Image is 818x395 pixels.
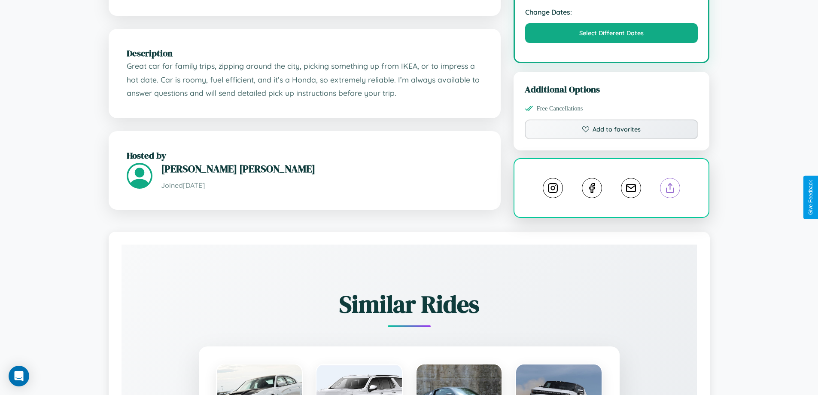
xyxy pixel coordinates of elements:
button: Add to favorites [525,119,699,139]
h2: Similar Rides [152,288,667,321]
strong: Change Dates: [525,8,698,16]
p: Joined [DATE] [161,179,483,192]
div: Open Intercom Messenger [9,366,29,386]
h2: Hosted by [127,149,483,162]
h3: Additional Options [525,83,699,95]
div: Give Feedback [808,180,814,215]
button: Select Different Dates [525,23,698,43]
span: Free Cancellations [537,105,583,112]
p: Great car for family trips, zipping around the city, picking something up from IKEA, or to impres... [127,59,483,100]
h2: Description [127,47,483,59]
h3: [PERSON_NAME] [PERSON_NAME] [161,162,483,176]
